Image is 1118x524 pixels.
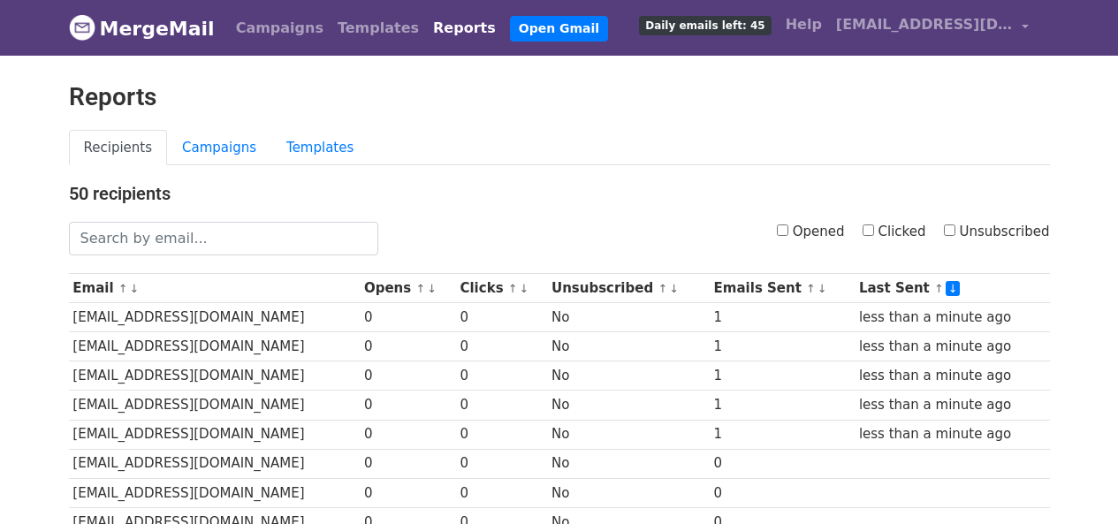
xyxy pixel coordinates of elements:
a: Help [779,7,829,42]
td: 1 [710,332,855,361]
td: 0 [360,303,456,332]
a: Reports [426,11,503,46]
td: less than a minute ago [855,391,1049,420]
label: Unsubscribed [944,222,1050,242]
td: less than a minute ago [855,332,1049,361]
input: Search by email... [69,222,378,255]
td: 0 [456,391,547,420]
td: less than a minute ago [855,361,1049,391]
td: [EMAIL_ADDRESS][DOMAIN_NAME] [69,420,361,449]
td: 0 [456,332,547,361]
a: ↓ [130,282,140,295]
td: less than a minute ago [855,420,1049,449]
td: 0 [456,478,547,507]
a: ↓ [946,281,961,296]
a: ↑ [118,282,128,295]
span: Daily emails left: 45 [639,16,771,35]
td: 0 [710,449,855,478]
a: MergeMail [69,10,215,47]
th: Emails Sent [710,274,855,303]
td: 0 [360,420,456,449]
td: [EMAIL_ADDRESS][DOMAIN_NAME] [69,478,361,507]
td: No [547,361,710,391]
a: ↑ [415,282,425,295]
a: Templates [331,11,426,46]
td: 0 [360,478,456,507]
td: 1 [710,420,855,449]
td: 0 [456,449,547,478]
td: 0 [456,420,547,449]
td: [EMAIL_ADDRESS][DOMAIN_NAME] [69,391,361,420]
td: 0 [456,361,547,391]
td: 1 [710,391,855,420]
img: MergeMail logo [69,14,95,41]
input: Unsubscribed [944,224,955,236]
td: No [547,478,710,507]
td: [EMAIL_ADDRESS][DOMAIN_NAME] [69,449,361,478]
td: No [547,303,710,332]
td: 0 [360,391,456,420]
label: Opened [777,222,845,242]
a: [EMAIL_ADDRESS][DOMAIN_NAME] [829,7,1036,49]
td: 0 [456,303,547,332]
td: [EMAIL_ADDRESS][DOMAIN_NAME] [69,361,361,391]
input: Clicked [863,224,874,236]
th: Unsubscribed [547,274,710,303]
h2: Reports [69,82,1050,112]
a: ↑ [658,282,667,295]
td: 1 [710,361,855,391]
a: ↓ [818,282,827,295]
td: No [547,420,710,449]
input: Opened [777,224,788,236]
a: Campaigns [167,130,271,166]
label: Clicked [863,222,926,242]
a: Open Gmail [510,16,608,42]
td: No [547,391,710,420]
a: ↑ [508,282,518,295]
th: Clicks [456,274,547,303]
a: ↓ [520,282,529,295]
a: ↓ [669,282,679,295]
a: Daily emails left: 45 [632,7,778,42]
a: ↑ [806,282,816,295]
td: 0 [360,449,456,478]
span: [EMAIL_ADDRESS][DOMAIN_NAME] [836,14,1013,35]
td: No [547,449,710,478]
a: Recipients [69,130,168,166]
td: 1 [710,303,855,332]
a: Templates [271,130,369,166]
td: 0 [710,478,855,507]
h4: 50 recipients [69,183,1050,204]
a: Campaigns [229,11,331,46]
td: 0 [360,361,456,391]
td: [EMAIL_ADDRESS][DOMAIN_NAME] [69,303,361,332]
th: Email [69,274,361,303]
th: Last Sent [855,274,1049,303]
th: Opens [360,274,456,303]
td: less than a minute ago [855,303,1049,332]
a: ↑ [934,282,944,295]
td: No [547,332,710,361]
a: ↓ [427,282,437,295]
td: 0 [360,332,456,361]
td: [EMAIL_ADDRESS][DOMAIN_NAME] [69,332,361,361]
